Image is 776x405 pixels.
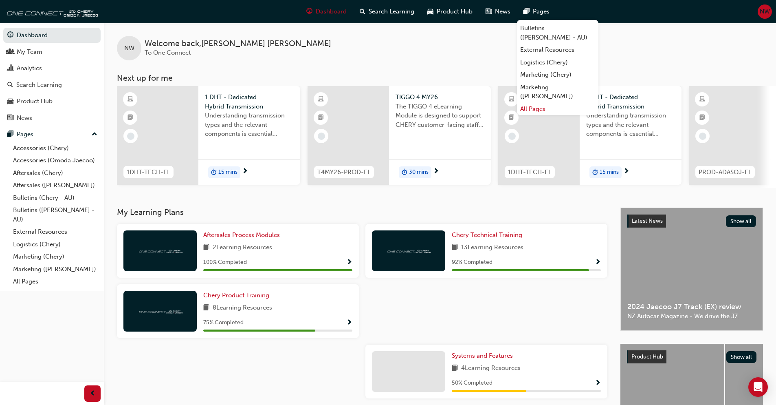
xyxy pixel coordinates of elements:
span: 15 mins [218,168,237,177]
span: 4 Learning Resources [461,363,521,374]
a: Latest NewsShow all2024 Jaecoo J7 Track (EX) reviewNZ Autocar Magazine - We drive the J7. [620,208,763,331]
button: Show Progress [346,318,352,328]
span: 50 % Completed [452,378,492,388]
a: Latest NewsShow all [627,215,756,228]
span: people-icon [7,49,13,56]
span: prev-icon [90,389,96,399]
button: Show all [726,351,757,363]
span: Welcome back , [PERSON_NAME] [PERSON_NAME] [145,39,331,49]
a: Aftersales Process Modules [203,230,283,240]
span: T4MY26-PROD-EL [317,168,371,177]
a: News [3,111,101,126]
span: book-icon [452,363,458,374]
span: Pages [533,7,550,16]
a: Aftersales (Chery) [10,167,101,179]
a: 1DHT-TECH-EL1 DHT - Dedicated Hybrid TransmissionUnderstanding transmission types and the relevan... [117,86,300,185]
div: Pages [17,130,33,139]
span: The TIGGO 4 eLearning Module is designed to support CHERY customer-facing staff with the product ... [396,102,484,130]
button: Pages [3,127,101,142]
a: Accessories (Chery) [10,142,101,155]
button: Show Progress [595,378,601,388]
span: learningResourceType_ELEARNING-icon [128,94,133,105]
span: book-icon [452,243,458,253]
span: booktick-icon [699,113,705,123]
span: To One Connect [145,49,191,56]
span: Chery Technical Training [452,231,522,239]
img: oneconnect [138,307,182,315]
a: Marketing (Chery) [10,250,101,263]
span: car-icon [427,7,433,17]
span: learningResourceType_ELEARNING-icon [699,94,705,105]
a: Search Learning [3,77,101,93]
a: Dashboard [3,28,101,43]
a: search-iconSearch Learning [353,3,421,20]
span: learningResourceType_ELEARNING-icon [318,94,324,105]
span: Show Progress [595,380,601,387]
a: T4MY26-PROD-ELTIGGO 4 MY26The TIGGO 4 eLearning Module is designed to support CHERY customer-faci... [308,86,491,185]
span: booktick-icon [509,113,514,123]
span: Systems and Features [452,352,513,359]
span: learningResourceType_ELEARNING-icon [509,94,514,105]
span: booktick-icon [128,113,133,123]
span: 100 % Completed [203,258,247,267]
a: pages-iconPages [517,3,556,20]
span: NW [124,44,134,53]
a: Bulletins ([PERSON_NAME] - AU) [10,204,101,226]
a: External Resources [517,44,598,56]
div: News [17,113,32,123]
h3: My Learning Plans [117,208,607,217]
span: News [495,7,510,16]
a: 1DHT-TECH-EL1 DHT - Dedicated Hybrid TransmissionUnderstanding transmission types and the relevan... [498,86,681,185]
span: 1DHT-TECH-EL [508,168,552,177]
a: Marketing ([PERSON_NAME]) [517,81,598,103]
a: Logistics (Chery) [10,238,101,251]
span: book-icon [203,243,209,253]
a: Systems and Features [452,351,516,361]
span: Search Learning [369,7,414,16]
span: Aftersales Process Modules [203,231,280,239]
span: learningRecordVerb_NONE-icon [127,133,134,140]
span: 15 mins [600,168,619,177]
a: Bulletins (Chery - AU) [10,192,101,204]
span: 8 Learning Resources [213,303,272,313]
span: 1 DHT - Dedicated Hybrid Transmission [586,93,675,111]
span: learningRecordVerb_NONE-icon [508,133,516,140]
span: 2 Learning Resources [213,243,272,253]
span: Show Progress [346,259,352,266]
span: 1DHT-TECH-EL [127,168,170,177]
span: duration-icon [211,167,217,178]
span: Product Hub [631,353,663,360]
a: All Pages [517,103,598,115]
span: 1 DHT - Dedicated Hybrid Transmission [205,93,294,111]
span: NZ Autocar Magazine - We drive the J7. [627,312,756,321]
span: Understanding transmission types and the relevant components is essential knowledge required for ... [205,111,294,139]
span: Show Progress [346,319,352,327]
a: Product HubShow all [627,350,756,363]
span: duration-icon [402,167,407,178]
a: Chery Technical Training [452,230,525,240]
button: Show Progress [346,257,352,268]
button: Show Progress [595,257,601,268]
span: Show Progress [595,259,601,266]
a: Chery Product Training [203,291,273,300]
a: Marketing (Chery) [517,69,598,81]
span: booktick-icon [318,113,324,123]
span: 13 Learning Resources [461,243,523,253]
a: oneconnect [4,3,98,20]
a: Product Hub [3,94,101,109]
span: Product Hub [437,7,473,16]
img: oneconnect [386,247,431,255]
span: next-icon [242,168,248,175]
a: Marketing ([PERSON_NAME]) [10,263,101,276]
a: Logistics (Chery) [517,56,598,69]
div: My Team [17,47,42,57]
span: pages-icon [523,7,530,17]
a: news-iconNews [479,3,517,20]
a: Accessories (Omoda Jaecoo) [10,154,101,167]
img: oneconnect [138,247,182,255]
div: Search Learning [16,80,62,90]
span: next-icon [623,168,629,175]
button: NW [758,4,772,19]
a: guage-iconDashboard [300,3,353,20]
